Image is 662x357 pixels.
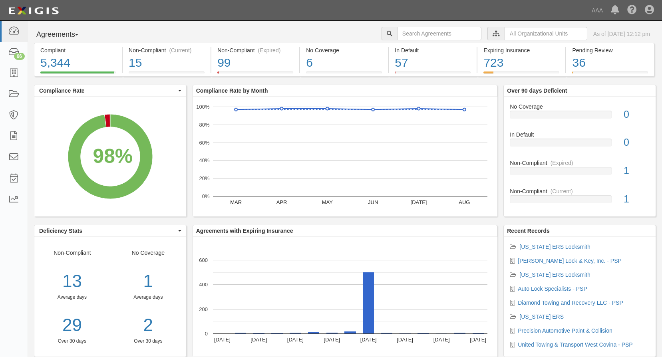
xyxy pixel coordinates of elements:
[116,294,180,301] div: Average days
[14,53,25,60] div: 66
[110,249,186,345] div: No Coverage
[504,131,656,139] div: In Default
[360,337,377,343] text: [DATE]
[510,159,650,187] a: Non-Compliant(Expired)1
[618,107,656,122] div: 0
[34,27,94,43] button: Agreements
[199,139,209,145] text: 60%
[518,299,623,306] a: Diamond Towing and Recovery LLC - PSP
[477,71,565,78] a: Expiring Insurance723
[287,337,304,343] text: [DATE]
[510,103,650,131] a: No Coverage0
[205,331,208,337] text: 0
[572,46,648,54] div: Pending Review
[507,228,550,234] b: Recent Records
[433,337,449,343] text: [DATE]
[397,337,413,343] text: [DATE]
[519,244,590,250] a: [US_STATE] ERS Locksmith
[618,135,656,150] div: 0
[258,46,281,54] div: (Expired)
[214,337,231,343] text: [DATE]
[116,313,180,338] a: 2
[510,131,650,159] a: In Default0
[483,46,559,54] div: Expiring Insurance
[572,54,648,71] div: 36
[588,2,607,18] a: AAA
[199,122,209,128] text: 80%
[518,327,612,334] a: Precision Automotive Paint & Collision
[6,4,61,18] img: logo-5460c22ac91f19d4615b14bd174203de0afe785f0fc80cf4dbbc73dc1793850b.png
[34,225,186,236] button: Deficiency Stats
[199,306,208,312] text: 200
[518,258,622,264] a: [PERSON_NAME] Lock & Key, Inc. - PSP
[202,193,209,199] text: 0%
[39,87,176,95] span: Compliance Rate
[34,294,110,301] div: Average days
[39,227,176,235] span: Deficiency Stats
[34,71,122,78] a: Compliant5,344
[276,199,287,205] text: APR
[34,97,186,216] svg: A chart.
[507,87,567,94] b: Over 90 days Deficient
[34,338,110,345] div: Over 30 days
[129,46,205,54] div: Non-Compliant (Current)
[518,286,587,292] a: Auto Lock Specialists - PSP
[199,282,208,288] text: 400
[211,71,299,78] a: Non-Compliant(Expired)99
[504,187,656,195] div: Non-Compliant
[34,249,110,345] div: Non-Compliant
[34,313,110,338] a: 29
[551,187,573,195] div: (Current)
[395,54,471,71] div: 57
[93,142,133,170] div: 98%
[196,87,268,94] b: Compliance Rate by Month
[483,54,559,71] div: 723
[322,199,333,205] text: MAY
[193,237,497,357] svg: A chart.
[510,187,650,210] a: Non-Compliant(Current)1
[300,71,388,78] a: No Coverage6
[627,6,637,15] i: Help Center - Complianz
[618,164,656,178] div: 1
[470,337,486,343] text: [DATE]
[618,192,656,206] div: 1
[193,97,497,216] svg: A chart.
[324,337,340,343] text: [DATE]
[593,30,650,38] div: As of [DATE] 12:12 pm
[34,85,186,96] button: Compliance Rate
[504,159,656,167] div: Non-Compliant
[410,199,427,205] text: [DATE]
[505,27,587,40] input: All Organizational Units
[504,103,656,111] div: No Coverage
[199,257,208,263] text: 600
[169,46,191,54] div: (Current)
[40,46,116,54] div: Compliant
[116,269,180,294] div: 1
[217,46,293,54] div: Non-Compliant (Expired)
[519,313,564,320] a: [US_STATE] ERS
[519,272,590,278] a: [US_STATE] ERS Locksmith
[250,337,267,343] text: [DATE]
[518,341,632,348] a: United Towing & Transport West Covina - PSP
[199,175,209,181] text: 20%
[459,199,470,205] text: AUG
[129,54,205,71] div: 15
[196,104,210,110] text: 100%
[34,269,110,294] div: 13
[368,199,378,205] text: JUN
[123,71,211,78] a: Non-Compliant(Current)15
[551,159,573,167] div: (Expired)
[40,54,116,71] div: 5,344
[389,71,477,78] a: In Default57
[306,46,382,54] div: No Coverage
[116,338,180,345] div: Over 30 days
[199,157,209,163] text: 40%
[306,54,382,71] div: 6
[230,199,242,205] text: MAR
[397,27,481,40] input: Search Agreements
